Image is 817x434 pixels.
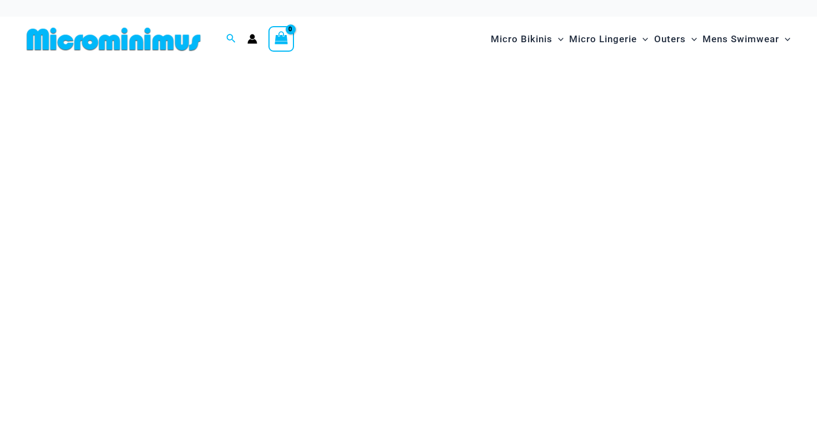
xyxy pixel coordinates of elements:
[486,21,795,58] nav: Site Navigation
[488,22,566,56] a: Micro BikinisMenu ToggleMenu Toggle
[700,22,793,56] a: Mens SwimwearMenu ToggleMenu Toggle
[779,25,790,53] span: Menu Toggle
[247,34,257,44] a: Account icon link
[226,32,236,46] a: Search icon link
[686,25,697,53] span: Menu Toggle
[637,25,648,53] span: Menu Toggle
[566,22,651,56] a: Micro LingerieMenu ToggleMenu Toggle
[654,25,686,53] span: Outers
[268,26,294,52] a: View Shopping Cart, empty
[491,25,552,53] span: Micro Bikinis
[552,25,564,53] span: Menu Toggle
[22,27,205,52] img: MM SHOP LOGO FLAT
[651,22,700,56] a: OutersMenu ToggleMenu Toggle
[703,25,779,53] span: Mens Swimwear
[569,25,637,53] span: Micro Lingerie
